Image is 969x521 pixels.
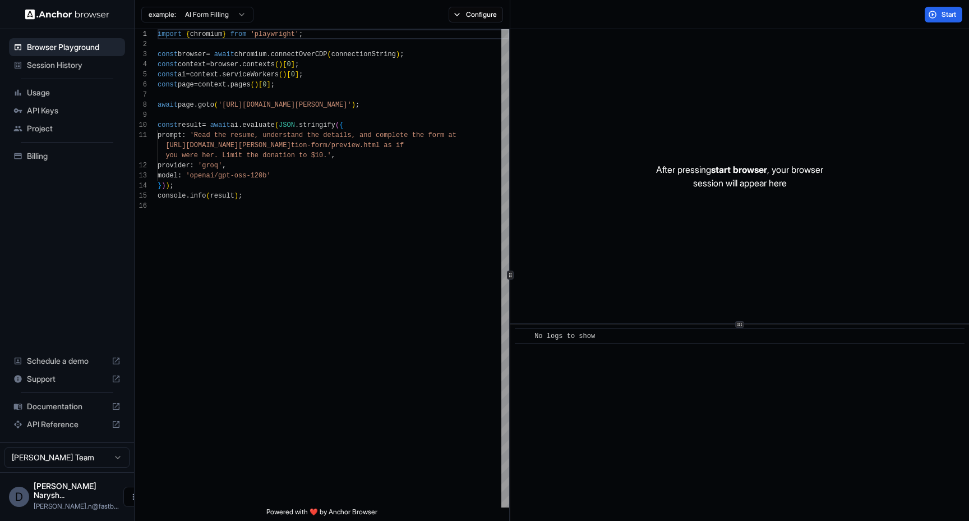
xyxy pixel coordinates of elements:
div: 3 [135,49,147,60]
div: 15 [135,191,147,201]
span: ( [275,61,279,68]
span: : [178,172,182,180]
div: 4 [135,60,147,70]
span: example: [149,10,176,19]
span: } [222,30,226,38]
span: ) [396,51,400,58]
span: . [238,61,242,68]
span: Schedule a demo [27,355,107,367]
span: goto [198,101,214,109]
span: ​ [520,331,526,342]
div: 2 [135,39,147,49]
span: Support [27,373,107,385]
span: = [186,71,190,79]
span: ai [230,121,238,129]
span: dmytro.n@fastbackrefunds.com [34,502,119,510]
span: ) [283,71,287,79]
span: import [158,30,182,38]
span: Start [942,10,957,19]
span: Billing [27,150,121,162]
span: JSON [279,121,295,129]
span: await [214,51,234,58]
span: contexts [242,61,275,68]
span: const [158,51,178,58]
span: ) [279,61,283,68]
div: Schedule a demo [9,352,125,370]
span: ( [279,71,283,79]
span: : [182,131,186,139]
div: 8 [135,100,147,110]
span: { [339,121,343,129]
span: Powered with ❤️ by Anchor Browser [266,508,377,521]
img: Anchor Logo [25,9,109,20]
span: ) [165,182,169,190]
span: ( [214,101,218,109]
div: 9 [135,110,147,120]
span: lete the form at [392,131,456,139]
div: Project [9,120,125,138]
span: 0 [287,61,290,68]
span: from [230,30,247,38]
span: ) [234,192,238,200]
div: 5 [135,70,147,80]
span: = [202,121,206,129]
span: Project [27,123,121,134]
span: . [238,121,242,129]
span: ; [271,81,275,89]
span: ; [299,71,303,79]
span: ) [255,81,259,89]
span: 0 [262,81,266,89]
p: After pressing , your browser session will appear here [656,163,823,190]
span: = [194,81,198,89]
span: ; [299,30,303,38]
span: , [331,152,335,159]
div: 6 [135,80,147,90]
span: provider [158,162,190,170]
span: [ [287,71,290,79]
span: const [158,61,178,68]
span: 'openai/gpt-oss-120b' [186,172,270,180]
span: start browser [711,164,767,175]
span: await [158,101,178,109]
span: ( [251,81,255,89]
span: const [158,71,178,79]
span: console [158,192,186,200]
span: ) [352,101,356,109]
span: tion-form/preview.html as if [291,141,404,149]
span: . [218,71,222,79]
span: ; [400,51,404,58]
div: Session History [9,56,125,74]
span: model [158,172,178,180]
span: page [178,101,194,109]
span: const [158,121,178,129]
button: Configure [449,7,503,22]
span: Dmytro Naryshkin [34,481,96,500]
div: Billing [9,147,125,165]
div: D [9,487,29,507]
span: ; [238,192,242,200]
div: 13 [135,171,147,181]
span: : [190,162,194,170]
span: you were her. Limit the donation to $10.' [165,152,331,159]
span: Browser Playground [27,42,121,53]
span: 'groq' [198,162,222,170]
div: API Reference [9,415,125,433]
div: Usage [9,84,125,102]
span: { [186,30,190,38]
div: Documentation [9,397,125,415]
div: 11 [135,130,147,140]
div: 16 [135,201,147,211]
span: API Reference [27,419,107,430]
span: ( [335,121,339,129]
div: 10 [135,120,147,130]
span: ] [291,61,295,68]
span: connectionString [331,51,396,58]
span: ; [170,182,174,190]
div: Browser Playground [9,38,125,56]
div: 1 [135,29,147,39]
span: ) [161,182,165,190]
span: context [190,71,218,79]
span: . [226,81,230,89]
span: context [178,61,206,68]
span: ; [356,101,359,109]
